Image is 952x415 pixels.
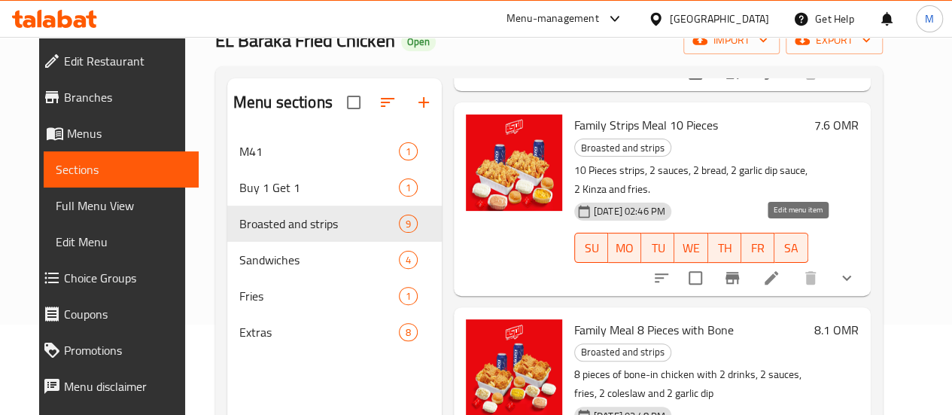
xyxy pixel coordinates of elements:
span: Coupons [64,305,186,323]
span: [DATE] 02:46 PM [588,204,671,218]
button: Branch-specific-item [714,260,750,296]
span: Promotions [64,341,186,359]
button: Add section [406,84,442,121]
a: Menus [31,115,198,151]
span: Sort sections [370,84,406,121]
span: EL Baraka Fried Chicken [215,23,395,57]
span: MO [614,237,635,259]
img: Family Strips Meal 10 Pieces [466,114,562,211]
span: SA [780,237,801,259]
nav: Menu sections [227,127,442,356]
a: Sections [44,151,198,188]
span: SU [581,237,602,259]
button: FR [741,233,774,263]
p: 10 Pieces strips, 2 sauces, 2 bread, 2 garlic dip sauce, 2 Kinza and fries. [574,161,808,199]
div: Menu-management [506,10,599,28]
span: 8 [400,325,417,340]
a: Branches [31,79,198,115]
span: import [695,31,768,50]
span: Broasted and strips [575,139,671,157]
span: M [925,11,934,27]
span: Broasted and strips [239,215,399,233]
span: export [798,31,871,50]
span: Buy 1 Get 1 [239,179,399,197]
div: Open [401,33,436,51]
span: 1 [400,289,417,304]
span: Extras [239,323,399,341]
span: Family Meal 8 Pieces with Bone [574,319,734,341]
div: items [399,251,418,269]
button: TH [708,233,741,263]
button: export [786,26,883,54]
span: 1 [400,181,417,195]
span: Broasted and strips [575,343,671,361]
button: SA [774,233,808,263]
span: Edit Menu [56,233,186,251]
span: TU [647,237,668,259]
span: TH [714,237,735,259]
span: Select to update [680,262,711,294]
span: Choice Groups [64,269,186,287]
a: Promotions [31,332,198,368]
span: FR [747,237,768,259]
div: items [399,142,418,160]
span: 1 [400,145,417,159]
span: 4 [400,253,417,267]
span: WE [680,237,701,259]
span: Sections [56,160,186,179]
span: Open [401,35,436,48]
div: items [399,287,418,305]
a: Edit Menu [44,224,198,260]
div: items [399,323,418,341]
button: sort-choices [643,260,680,296]
span: Branches [64,88,186,106]
div: M411 [227,133,442,169]
a: Edit Restaurant [31,43,198,79]
span: Select all sections [338,87,370,118]
div: Sandwiches4 [227,242,442,278]
span: Family Strips Meal 10 Pieces [574,114,718,136]
span: Sandwiches [239,251,399,269]
div: Buy 1 Get 11 [227,169,442,206]
a: Coupons [31,296,198,332]
button: import [683,26,780,54]
a: Full Menu View [44,188,198,224]
button: WE [674,233,707,263]
h6: 7.6 OMR [814,114,859,136]
span: Edit Restaurant [64,52,186,70]
button: TU [641,233,674,263]
button: MO [608,233,641,263]
span: 9 [400,217,417,231]
p: 8 pieces of bone-in chicken with 2 drinks, 2 sauces, fries, 2 coleslaw and 2 garlic dip [574,365,808,403]
button: show more [829,260,865,296]
span: Menu disclaimer [64,377,186,395]
div: [GEOGRAPHIC_DATA] [670,11,769,27]
div: items [399,179,418,197]
div: Fries1 [227,278,442,314]
div: items [399,215,418,233]
span: M41 [239,142,399,160]
div: Broasted and strips [574,343,671,362]
button: SU [574,233,608,263]
h6: 8.1 OMR [814,319,859,340]
div: Extras8 [227,314,442,350]
span: Menus [67,124,186,142]
svg: Show Choices [838,269,856,287]
h2: Menu sections [233,91,333,114]
a: Choice Groups [31,260,198,296]
a: Menu disclaimer [31,368,198,404]
span: Fries [239,287,399,305]
span: Full Menu View [56,197,186,215]
button: delete [792,260,829,296]
div: Broasted and strips9 [227,206,442,242]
